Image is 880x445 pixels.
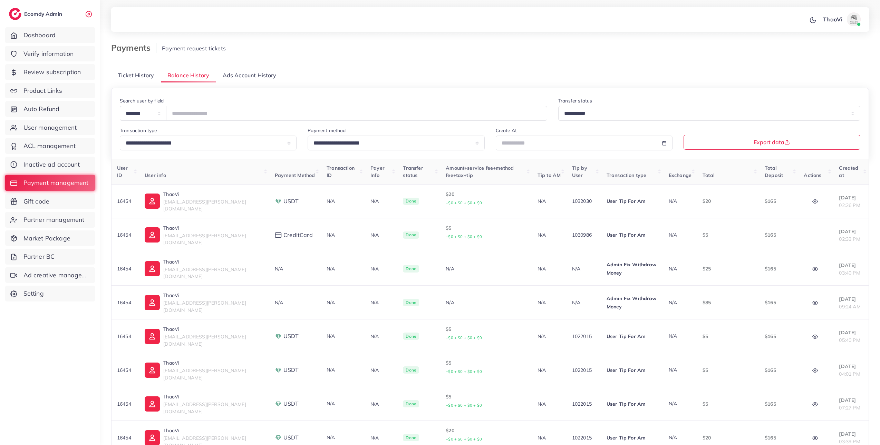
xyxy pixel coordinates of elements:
[163,401,246,414] span: [EMAIL_ADDRESS][PERSON_NAME][DOMAIN_NAME]
[162,45,226,52] span: Payment request tickets
[839,371,860,377] span: 04:01 PM
[327,333,335,339] span: N/A
[5,83,95,99] a: Product Links
[703,172,715,178] span: Total
[607,231,658,239] p: User Tip For Am
[111,43,156,53] h3: Payments
[283,197,299,205] span: USDT
[163,393,264,401] p: ThaoVi
[117,400,134,408] p: 16454
[538,231,561,239] p: N/A
[5,230,95,246] a: Market Package
[765,332,793,340] p: $165
[572,332,596,340] p: 1022015
[446,393,526,409] p: $5
[5,101,95,117] a: Auto Refund
[607,294,658,311] p: Admin Fix Withdraw Money
[446,234,482,239] small: +$0 + $0 + $0 + $0
[275,265,316,272] div: N/A
[163,233,246,246] span: [EMAIL_ADDRESS][PERSON_NAME][DOMAIN_NAME]
[669,400,677,407] span: N/A
[23,160,80,169] span: Inactive ad account
[446,200,482,205] small: +$0 + $0 + $0 + $0
[607,434,658,442] p: User Tip For Am
[5,249,95,265] a: Partner BC
[703,400,754,408] p: $5
[275,299,316,306] div: N/A
[607,366,658,374] p: User Tip For Am
[403,434,419,442] span: Done
[819,12,863,26] a: ThaoViavatar
[163,224,264,232] p: ThaoVi
[669,232,677,238] span: N/A
[308,127,346,134] label: Payment method
[703,332,754,340] p: $5
[275,400,282,407] img: payment
[765,434,793,442] p: $165
[5,64,95,80] a: Review subscription
[403,333,419,340] span: Done
[572,298,596,307] p: N/A
[5,120,95,136] a: User management
[275,232,282,238] img: payment
[669,434,677,441] span: N/A
[117,366,134,374] p: 16454
[5,138,95,154] a: ACL management
[5,267,95,283] a: Ad creative management
[839,194,863,202] p: [DATE]
[145,172,166,178] span: User info
[23,123,77,132] span: User management
[839,165,858,178] span: Created at
[703,197,754,205] p: $20
[5,286,95,301] a: Setting
[607,260,658,277] p: Admin Fix Withdraw Money
[765,298,793,307] p: $165
[275,434,282,441] img: payment
[823,15,842,23] p: ThaoVi
[117,197,134,205] p: 16454
[765,197,793,205] p: $165
[538,298,561,307] p: N/A
[370,298,392,307] p: N/A
[839,261,863,269] p: [DATE]
[684,135,860,150] button: Export data
[607,332,658,340] p: User Tip For Am
[275,172,315,178] span: Payment Method
[669,367,677,373] span: N/A
[839,202,860,208] span: 02:26 PM
[23,215,85,224] span: Partner management
[23,105,60,113] span: Auto Refund
[327,367,335,373] span: N/A
[5,175,95,191] a: Payment management
[847,12,861,26] img: avatar
[839,227,863,236] p: [DATE]
[327,434,335,441] span: N/A
[538,172,561,178] span: Tip to AM
[5,157,95,172] a: Inactive ad account
[23,197,49,206] span: Gift code
[446,265,526,272] div: N/A
[163,199,246,212] span: [EMAIL_ADDRESS][PERSON_NAME][DOMAIN_NAME]
[23,49,74,58] span: Verify information
[538,366,561,374] p: N/A
[5,46,95,62] a: Verify information
[538,332,561,340] p: N/A
[572,265,596,273] p: N/A
[538,400,561,408] p: N/A
[283,332,299,340] span: USDT
[558,97,592,104] label: Transfer status
[24,11,64,17] h2: Ecomdy Admin
[446,369,482,374] small: +$0 + $0 + $0 + $0
[275,198,282,205] img: payment
[23,31,56,40] span: Dashboard
[572,165,587,178] span: Tip by User
[163,190,264,198] p: ThaoVi
[145,396,160,412] img: ic-user-info.36bf1079.svg
[804,172,821,178] span: Actions
[703,434,754,442] p: $20
[446,325,526,342] p: $5
[703,366,754,374] p: $5
[446,359,526,376] p: $5
[572,231,596,239] p: 1030986
[5,194,95,209] a: Gift code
